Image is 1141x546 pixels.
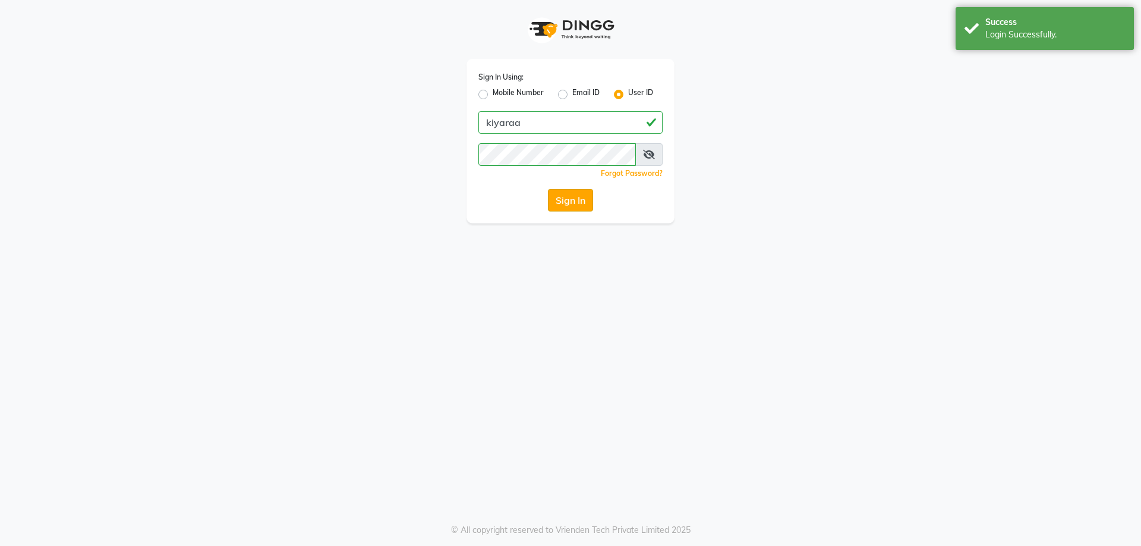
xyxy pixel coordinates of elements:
input: Username [478,143,636,166]
label: Email ID [572,87,600,102]
img: logo1.svg [523,12,618,47]
a: Forgot Password? [601,169,663,178]
label: Sign In Using: [478,72,524,83]
input: Username [478,111,663,134]
div: Success [985,16,1125,29]
label: User ID [628,87,653,102]
div: Login Successfully. [985,29,1125,41]
button: Sign In [548,189,593,212]
label: Mobile Number [493,87,544,102]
